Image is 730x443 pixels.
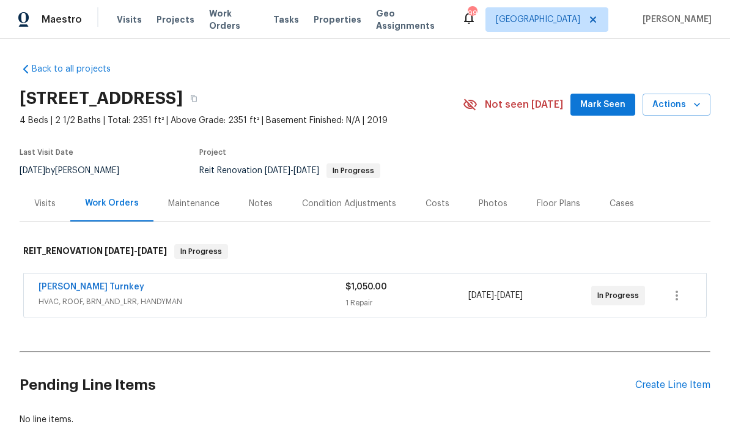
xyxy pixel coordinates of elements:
span: HVAC, ROOF, BRN_AND_LRR, HANDYMAN [39,296,345,308]
h2: [STREET_ADDRESS] [20,92,183,105]
span: Mark Seen [580,97,625,113]
span: [GEOGRAPHIC_DATA] [496,13,580,26]
div: Notes [249,198,273,210]
span: Reit Renovation [199,166,380,175]
span: Actions [652,97,701,113]
span: In Progress [597,289,644,302]
div: Photos [479,198,507,210]
h6: REIT_RENOVATION [23,244,167,259]
div: REIT_RENOVATION [DATE]-[DATE]In Progress [20,232,710,271]
span: [DATE] [105,247,134,255]
span: - [105,247,167,255]
div: Work Orders [85,197,139,209]
a: [PERSON_NAME] Turnkey [39,283,144,291]
h2: Pending Line Items [20,357,635,414]
div: Create Line Item [635,379,710,391]
span: Project [199,149,226,156]
a: Back to all projects [20,63,137,75]
span: Work Orders [209,7,259,32]
span: - [468,289,523,302]
span: 4 Beds | 2 1/2 Baths | Total: 2351 ft² | Above Grade: 2351 ft² | Basement Finished: N/A | 2019 [20,114,463,127]
span: [DATE] [138,247,167,255]
span: - [265,166,319,175]
span: In Progress [328,167,379,174]
span: [DATE] [293,166,319,175]
span: Tasks [273,15,299,24]
span: Last Visit Date [20,149,73,156]
span: [DATE] [265,166,290,175]
span: $1,050.00 [345,283,387,291]
span: Geo Assignments [376,7,447,32]
button: Mark Seen [570,94,635,116]
span: Visits [117,13,142,26]
div: Condition Adjustments [302,198,396,210]
div: Visits [34,198,56,210]
div: No line items. [20,414,710,426]
div: 1 Repair [345,297,468,309]
span: Projects [157,13,194,26]
button: Copy Address [183,87,205,110]
span: In Progress [175,245,227,258]
div: by [PERSON_NAME] [20,163,134,178]
span: Maestro [42,13,82,26]
button: Actions [643,94,710,116]
span: [DATE] [468,291,494,300]
span: Properties [314,13,361,26]
span: [DATE] [20,166,45,175]
div: Costs [426,198,449,210]
div: Floor Plans [537,198,580,210]
span: Not seen [DATE] [485,99,563,111]
span: [PERSON_NAME] [638,13,712,26]
div: Maintenance [168,198,219,210]
span: [DATE] [497,291,523,300]
div: 99 [468,7,476,20]
div: Cases [610,198,634,210]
